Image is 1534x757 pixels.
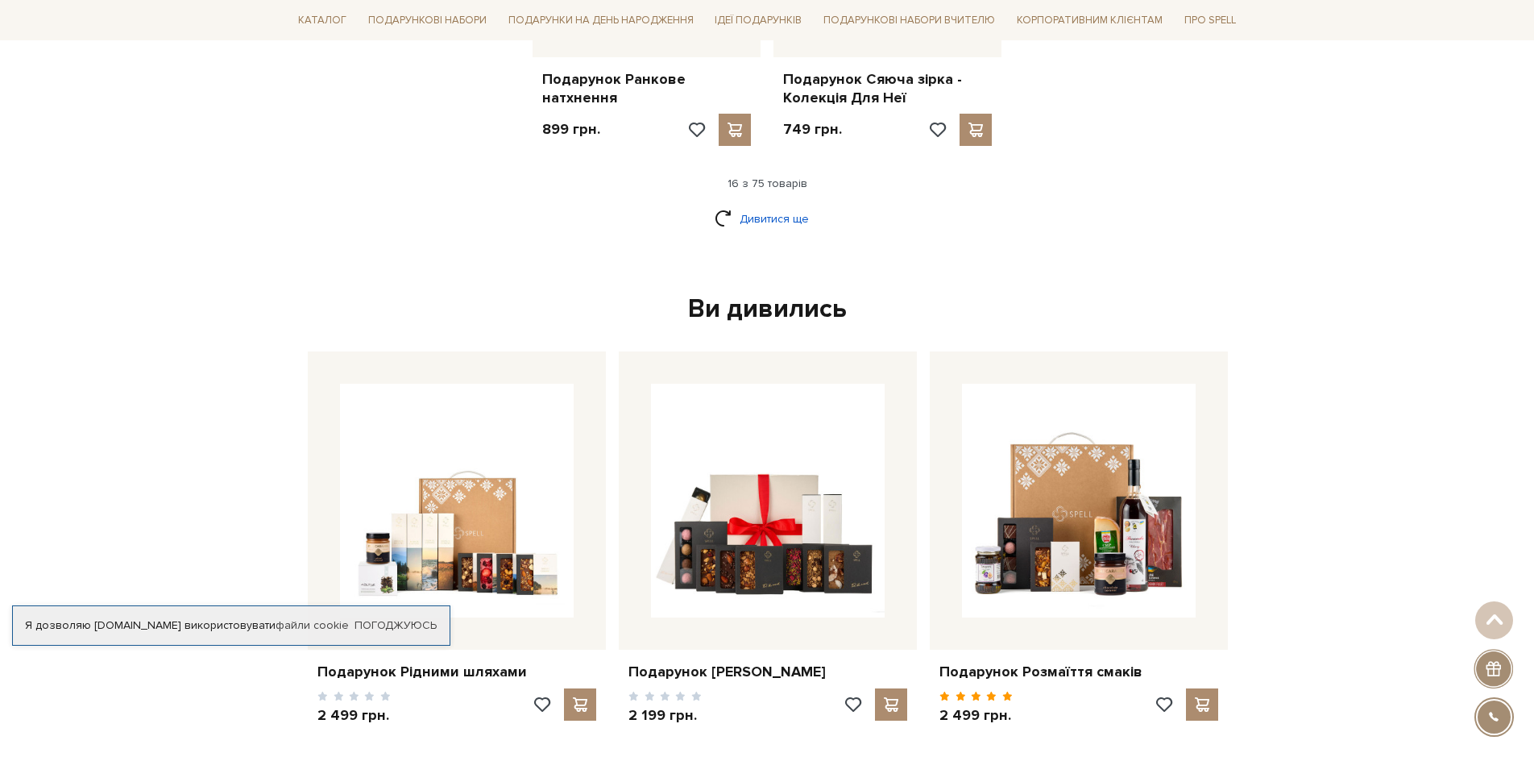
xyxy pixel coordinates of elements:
p: 2 199 грн. [628,706,702,725]
p: 749 грн. [783,120,842,139]
a: Про Spell [1178,8,1242,33]
a: Подарунок Рідними шляхами [317,663,596,681]
div: 16 з 75 товарів [285,177,1249,191]
p: 2 499 грн. [939,706,1013,725]
a: файли cookie [276,618,349,632]
p: 899 грн. [542,120,600,139]
a: Корпоративним клієнтам [1010,8,1169,33]
a: Подарункові набори [362,8,493,33]
div: Я дозволяю [DOMAIN_NAME] використовувати [13,618,450,633]
a: Погоджуюсь [354,618,437,633]
p: 2 499 грн. [317,706,391,725]
a: Подарунки на День народження [502,8,700,33]
div: Ви дивились [301,293,1233,327]
a: Подарункові набори Вчителю [817,6,1001,34]
a: Ідеї подарунків [708,8,808,33]
a: Дивитися ще [715,205,819,233]
a: Каталог [292,8,353,33]
a: Подарунок Розмаїття смаків [939,663,1218,681]
a: Подарунок Ранкове натхнення [542,70,751,108]
a: Подарунок [PERSON_NAME] [628,663,907,681]
a: Подарунок Сяюча зірка - Колекція Для Неї [783,70,992,108]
